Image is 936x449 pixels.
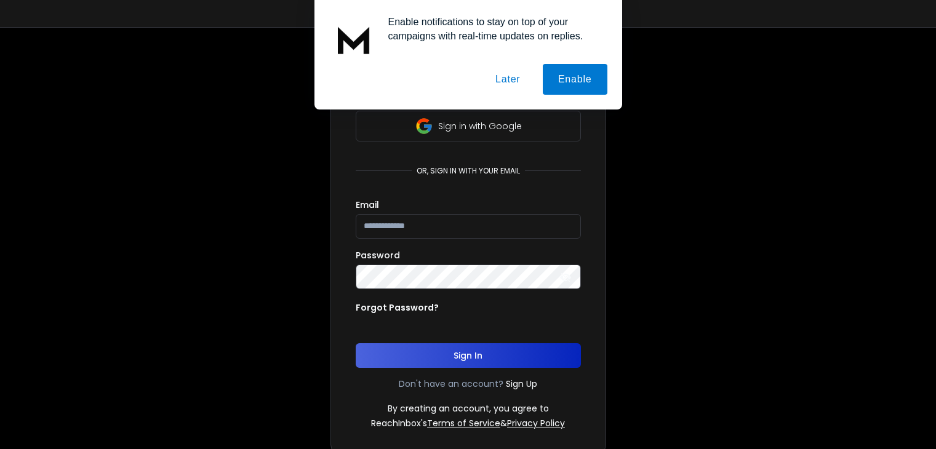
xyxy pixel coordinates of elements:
[356,201,379,209] label: Email
[356,111,581,141] button: Sign in with Google
[356,301,439,314] p: Forgot Password?
[507,417,565,429] a: Privacy Policy
[480,64,535,95] button: Later
[399,378,503,390] p: Don't have an account?
[329,15,378,64] img: notification icon
[506,378,537,390] a: Sign Up
[388,402,549,415] p: By creating an account, you agree to
[378,15,607,43] div: Enable notifications to stay on top of your campaigns with real-time updates on replies.
[371,417,565,429] p: ReachInbox's &
[543,64,607,95] button: Enable
[356,343,581,368] button: Sign In
[427,417,500,429] a: Terms of Service
[356,251,400,260] label: Password
[412,166,525,176] p: or, sign in with your email
[438,120,522,132] p: Sign in with Google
